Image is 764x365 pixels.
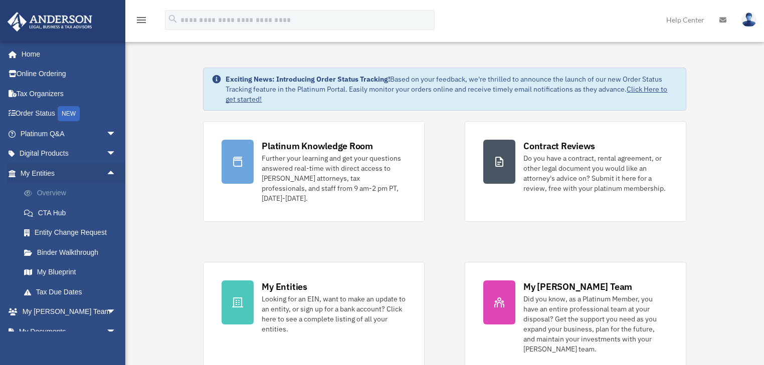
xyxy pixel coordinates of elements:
[7,104,131,124] a: Order StatusNEW
[7,163,131,183] a: My Entitiesarrow_drop_up
[106,124,126,144] span: arrow_drop_down
[523,140,595,152] div: Contract Reviews
[226,74,677,104] div: Based on your feedback, we're thrilled to announce the launch of our new Order Status Tracking fe...
[7,144,131,164] a: Digital Productsarrow_drop_down
[262,280,307,293] div: My Entities
[203,121,425,222] a: Platinum Knowledge Room Further your learning and get your questions answered real-time with dire...
[523,280,632,293] div: My [PERSON_NAME] Team
[135,14,147,26] i: menu
[106,321,126,342] span: arrow_drop_down
[167,14,178,25] i: search
[7,321,131,341] a: My Documentsarrow_drop_down
[106,144,126,164] span: arrow_drop_down
[7,64,131,84] a: Online Ordering
[106,163,126,184] span: arrow_drop_up
[14,203,131,223] a: CTA Hub
[7,84,131,104] a: Tax Organizers
[741,13,756,27] img: User Pic
[465,121,686,222] a: Contract Reviews Do you have a contract, rental agreement, or other legal document you would like...
[523,153,668,193] div: Do you have a contract, rental agreement, or other legal document you would like an attorney's ad...
[523,294,668,354] div: Did you know, as a Platinum Member, you have an entire professional team at your disposal? Get th...
[5,12,95,32] img: Anderson Advisors Platinum Portal
[262,294,406,334] div: Looking for an EIN, want to make an update to an entity, or sign up for a bank account? Click her...
[7,302,131,322] a: My [PERSON_NAME] Teamarrow_drop_down
[226,75,390,84] strong: Exciting News: Introducing Order Status Tracking!
[7,124,131,144] a: Platinum Q&Aarrow_drop_down
[135,18,147,26] a: menu
[262,140,373,152] div: Platinum Knowledge Room
[14,262,131,282] a: My Blueprint
[262,153,406,203] div: Further your learning and get your questions answered real-time with direct access to [PERSON_NAM...
[58,106,80,121] div: NEW
[226,85,667,104] a: Click Here to get started!
[14,223,131,243] a: Entity Change Request
[14,242,131,262] a: Binder Walkthrough
[14,183,131,203] a: Overview
[106,302,126,322] span: arrow_drop_down
[14,282,131,302] a: Tax Due Dates
[7,44,126,64] a: Home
